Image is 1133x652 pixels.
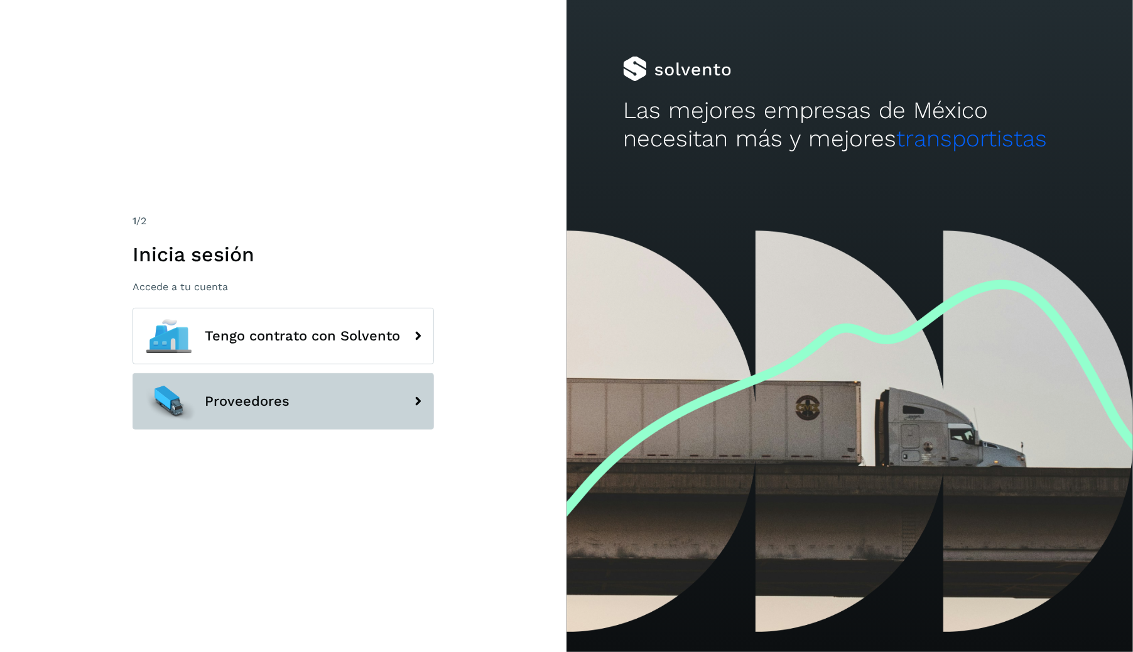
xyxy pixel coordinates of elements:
button: Tengo contrato con Solvento [133,308,434,364]
h1: Inicia sesión [133,242,434,266]
div: /2 [133,214,434,229]
span: 1 [133,215,136,227]
span: Proveedores [205,394,290,409]
h2: Las mejores empresas de México necesitan más y mejores [623,97,1076,153]
span: transportistas [896,125,1047,152]
p: Accede a tu cuenta [133,281,434,293]
span: Tengo contrato con Solvento [205,329,400,344]
button: Proveedores [133,373,434,430]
